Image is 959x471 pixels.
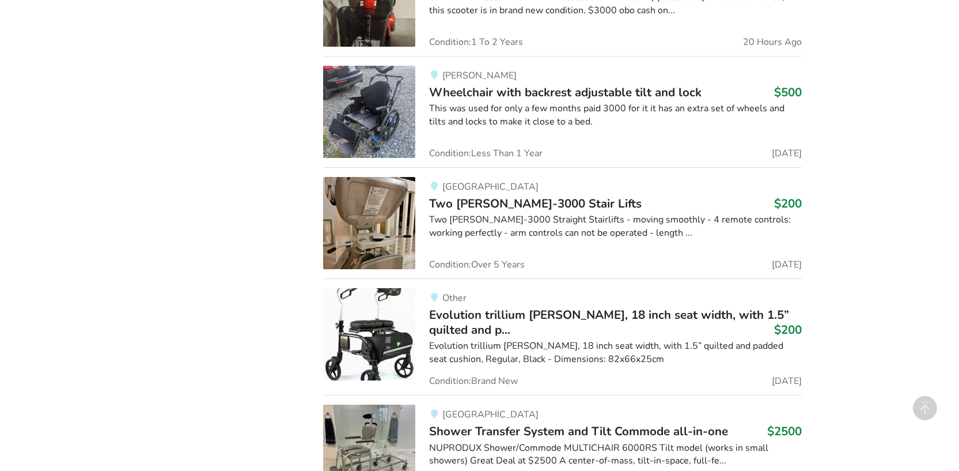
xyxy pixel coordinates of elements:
span: [GEOGRAPHIC_DATA] [442,408,539,421]
span: Shower Transfer System and Tilt Commode all-in-one [429,423,728,439]
div: This was used for only a few months paid 3000 for it it has an extra set of wheels and tilts and ... [429,102,802,129]
span: 20 Hours Ago [743,37,802,47]
span: Condition: Less Than 1 Year [429,149,543,158]
img: mobility-evolution trillium walker, 18 inch seat width, with 1.5” quilted and padded seat cushion... [323,288,415,380]
a: mobility-two bruno sre-3000 stair lifts[GEOGRAPHIC_DATA]Two [PERSON_NAME]-3000 Stair Lifts$200Two... [323,167,802,278]
span: Condition: Brand New [429,376,518,386]
h3: $500 [774,85,802,100]
img: mobility-wheelchair with backrest adjustable tilt and lock [323,66,415,158]
span: Two [PERSON_NAME]-3000 Stair Lifts [429,195,642,212]
div: NUPRODUX Shower/Commode MULTICHAIR 6000RS Tilt model (works in small showers) Great Deal at $2500... [429,442,802,468]
span: Condition: Over 5 Years [429,260,525,269]
div: Evolution trillium [PERSON_NAME], 18 inch seat width, with 1.5” quilted and padded seat cushion, ... [429,340,802,366]
h3: $2500 [767,424,802,439]
span: Other [442,292,467,304]
span: Wheelchair with backrest adjustable tilt and lock [429,84,702,100]
h3: $200 [774,322,802,337]
span: Condition: 1 To 2 Years [429,37,523,47]
span: Evolution trillium [PERSON_NAME], 18 inch seat width, with 1.5” quilted and p... [429,307,789,338]
h3: $200 [774,196,802,211]
span: [DATE] [772,376,802,386]
img: mobility-two bruno sre-3000 stair lifts [323,177,415,269]
span: [GEOGRAPHIC_DATA] [442,180,539,193]
span: [PERSON_NAME] [442,69,517,82]
div: Two [PERSON_NAME]-3000 Straight Stairlifts - moving smoothly - 4 remote controls: working perfect... [429,213,802,240]
span: [DATE] [772,260,802,269]
a: mobility-wheelchair with backrest adjustable tilt and lock [PERSON_NAME]Wheelchair with backrest ... [323,56,802,167]
a: mobility-evolution trillium walker, 18 inch seat width, with 1.5” quilted and padded seat cushion... [323,278,802,395]
span: [DATE] [772,149,802,158]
